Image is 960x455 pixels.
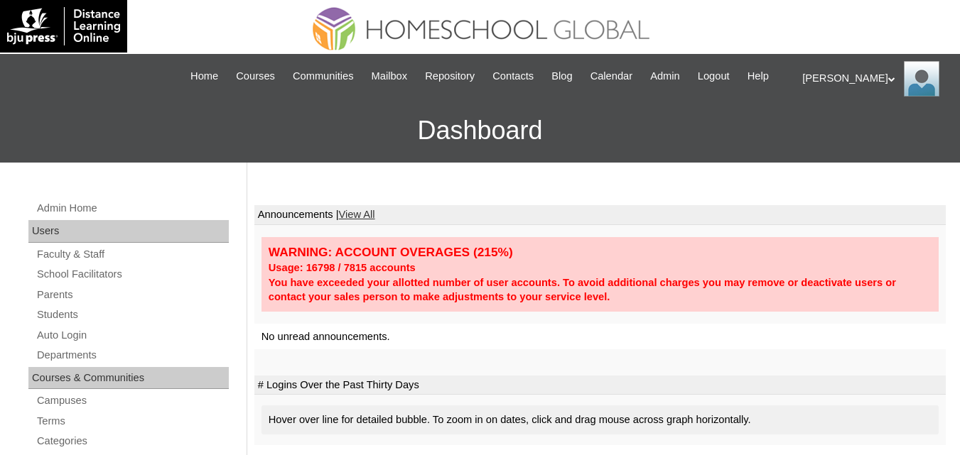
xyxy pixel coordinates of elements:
[36,246,229,263] a: Faculty & Staff
[36,346,229,364] a: Departments
[7,99,953,163] h3: Dashboard
[485,68,541,84] a: Contacts
[269,244,932,261] div: WARNING: ACCOUNT OVERAGES (215%)
[28,367,229,390] div: Courses & Communities
[418,68,482,84] a: Repository
[691,68,737,84] a: Logout
[643,68,687,84] a: Admin
[740,68,776,84] a: Help
[425,68,475,84] span: Repository
[748,68,769,84] span: Help
[339,209,375,220] a: View All
[372,68,408,84] span: Mailbox
[698,68,730,84] span: Logout
[254,324,946,350] td: No unread announcements.
[286,68,361,84] a: Communities
[583,68,640,84] a: Calendar
[36,327,229,344] a: Auto Login
[36,392,229,410] a: Campuses
[190,68,218,84] span: Home
[183,68,225,84] a: Home
[36,432,229,450] a: Categories
[802,61,946,97] div: [PERSON_NAME]
[492,68,534,84] span: Contacts
[7,7,120,45] img: logo-white.png
[904,61,939,97] img: Ariane Ebuen
[269,262,416,273] strong: Usage: 16798 / 7815 accounts
[254,375,946,395] td: # Logins Over the Past Thirty Days
[551,68,572,84] span: Blog
[36,265,229,283] a: School Facilitators
[261,405,939,434] div: Hover over line for detailed bubble. To zoom in on dates, click and drag mouse across graph horiz...
[365,68,415,84] a: Mailbox
[28,220,229,243] div: Users
[36,412,229,430] a: Terms
[254,205,946,225] td: Announcements |
[229,68,282,84] a: Courses
[544,68,579,84] a: Blog
[293,68,354,84] span: Communities
[650,68,680,84] span: Admin
[36,199,229,217] a: Admin Home
[269,275,932,305] div: You have exceeded your allotted number of user accounts. To avoid additional charges you may remo...
[36,306,229,324] a: Students
[36,286,229,304] a: Parents
[236,68,275,84] span: Courses
[590,68,632,84] span: Calendar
